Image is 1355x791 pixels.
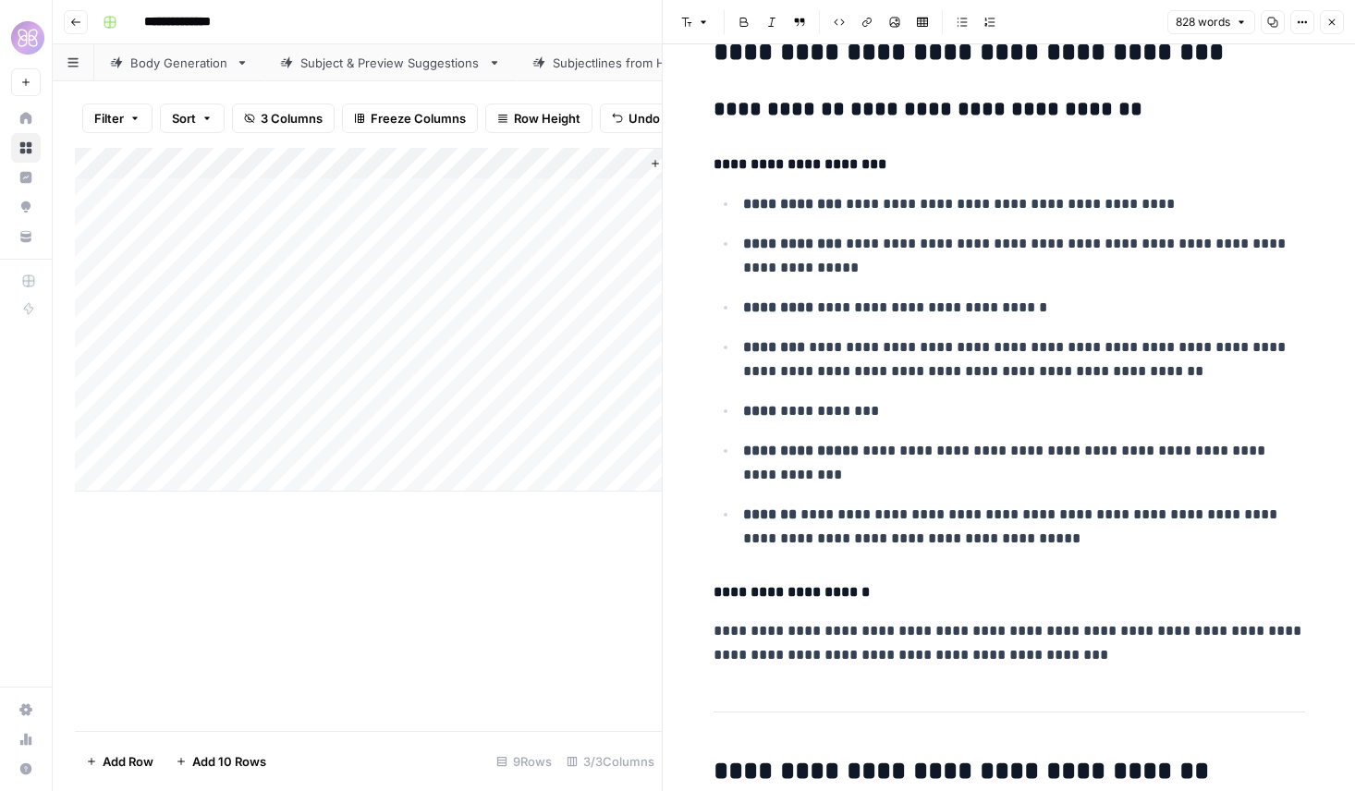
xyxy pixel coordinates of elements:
button: 828 words [1167,10,1255,34]
a: Browse [11,133,41,163]
button: Filter [82,103,153,133]
a: Insights [11,163,41,192]
a: Opportunities [11,192,41,222]
span: Undo [629,109,660,128]
button: Row Height [485,103,592,133]
span: 3 Columns [261,109,323,128]
div: 9 Rows [489,747,559,776]
div: Body Generation [130,54,228,72]
a: Subjectlines from Header + Copy [517,44,781,81]
button: Freeze Columns [342,103,478,133]
img: HoneyLove Logo [11,21,44,55]
button: Sort [160,103,225,133]
button: Help + Support [11,754,41,784]
span: Freeze Columns [371,109,466,128]
span: Filter [94,109,124,128]
span: Add Row [103,752,153,771]
a: Home [11,103,41,133]
a: Body Generation [94,44,264,81]
button: Add Row [75,747,165,776]
a: Usage [11,724,41,754]
a: Settings [11,695,41,724]
span: Add 10 Rows [192,752,266,771]
span: Row Height [514,109,580,128]
button: Add 10 Rows [165,747,277,776]
button: Undo [600,103,672,133]
a: Subject & Preview Suggestions [264,44,517,81]
div: Subject & Preview Suggestions [300,54,481,72]
button: Workspace: HoneyLove [11,15,41,61]
a: Your Data [11,222,41,251]
div: Subjectlines from Header + Copy [553,54,745,72]
span: 828 words [1176,14,1230,30]
button: 3 Columns [232,103,335,133]
div: 3/3 Columns [559,747,662,776]
span: Sort [172,109,196,128]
